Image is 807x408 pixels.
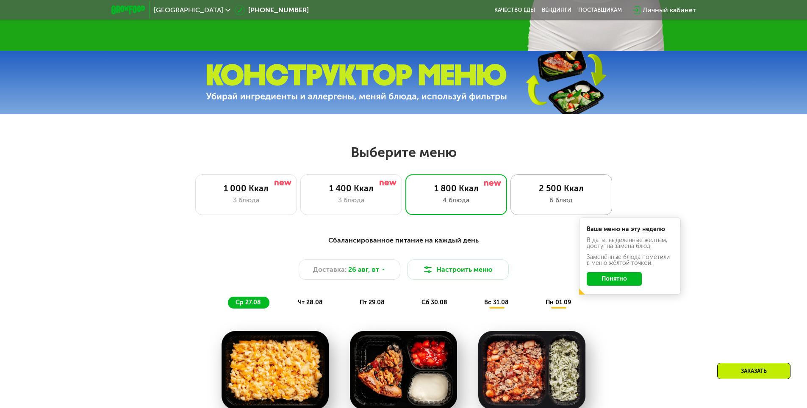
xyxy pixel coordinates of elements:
[298,299,323,306] span: чт 28.08
[587,237,673,249] div: В даты, выделенные желтым, доступна замена блюд.
[235,5,309,15] a: [PHONE_NUMBER]
[717,363,790,379] div: Заказать
[204,195,288,205] div: 3 блюда
[494,7,535,14] a: Качество еды
[204,183,288,193] div: 1 000 Ккал
[414,183,498,193] div: 1 800 Ккал
[236,299,261,306] span: ср 27.08
[587,226,673,232] div: Ваше меню на эту неделю
[313,265,347,275] span: Доставка:
[154,7,223,14] span: [GEOGRAPHIC_DATA]
[643,5,696,15] div: Личный кабинет
[407,259,509,280] button: Настроить меню
[519,183,603,193] div: 2 500 Ккал
[519,195,603,205] div: 6 блюд
[309,195,393,205] div: 3 блюда
[360,299,385,306] span: пт 29.08
[484,299,509,306] span: вс 31.08
[309,183,393,193] div: 1 400 Ккал
[578,7,622,14] div: поставщикам
[587,254,673,266] div: Заменённые блюда пометили в меню жёлтой точкой.
[587,272,642,286] button: Понятно
[414,195,498,205] div: 4 блюда
[153,235,654,246] div: Сбалансированное питание на каждый день
[348,265,379,275] span: 26 авг, вт
[542,7,571,14] a: Вендинги
[546,299,571,306] span: пн 01.09
[422,299,447,306] span: сб 30.08
[27,144,780,161] h2: Выберите меню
